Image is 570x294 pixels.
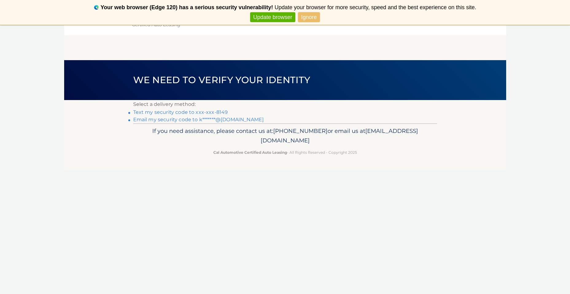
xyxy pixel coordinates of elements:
[298,12,320,22] a: Ignore
[133,74,310,86] span: We need to verify your identity
[137,126,433,146] p: If you need assistance, please contact us at: or email us at
[213,150,287,155] strong: Cal Automotive Certified Auto Leasing
[133,117,264,122] a: Email my security code to k*******@[DOMAIN_NAME]
[250,12,295,22] a: Update browser
[274,4,476,10] span: Update your browser for more security, speed and the best experience on this site.
[133,100,437,109] p: Select a delivery method:
[137,149,433,156] p: - All Rights Reserved - Copyright 2025
[273,127,328,134] span: [PHONE_NUMBER]
[133,109,228,115] a: Text my security code to xxx-xxx-8149
[101,4,273,10] b: Your web browser (Edge 120) has a serious security vulnerability!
